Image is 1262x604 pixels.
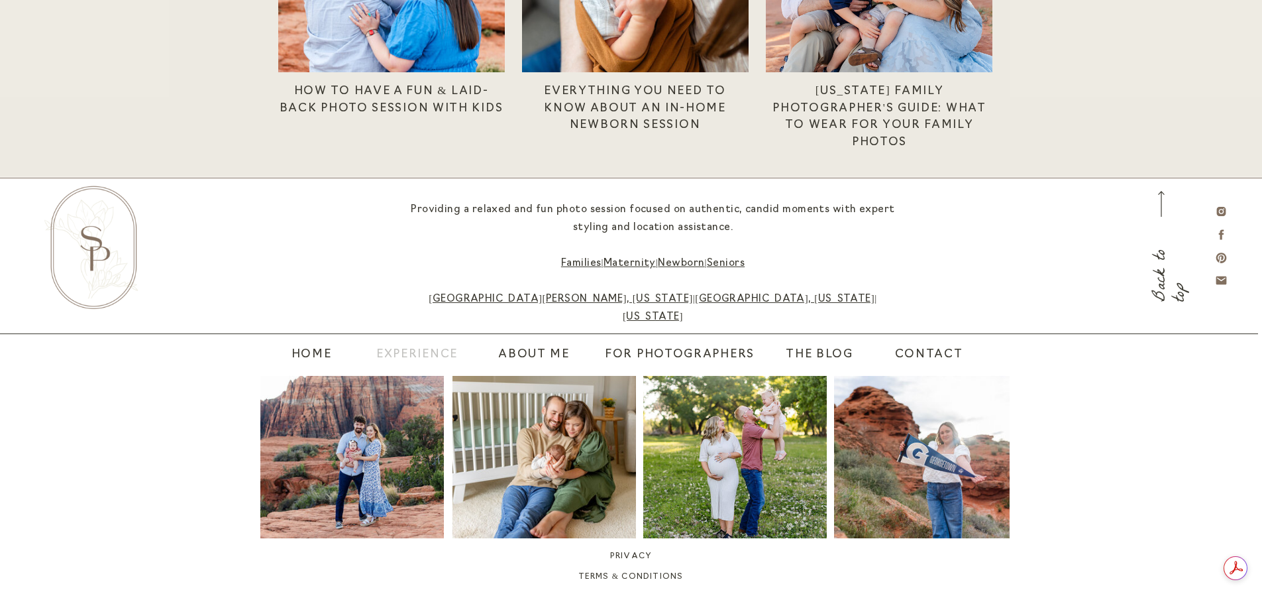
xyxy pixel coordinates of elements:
a: Maternity [604,259,656,269]
p: Providing a relaxed and fun photo session focused on authentic, candid moments with expert stylin... [406,201,900,328]
a: Privacy [354,550,908,565]
a: Experience [372,346,462,365]
a: [US_STATE] [623,312,683,322]
a: About Me [485,346,584,365]
a: Back to top [1153,222,1169,302]
a: Everything YOu need to know about an in-home newborn session [523,83,748,128]
a: Terms & Conditions [339,571,922,585]
a: The blog [770,346,869,365]
a: Newborn [658,259,704,269]
a: [US_STATE] Family Photographer's Guide: What to WEar for your Family Photos [767,83,992,141]
a: contact [895,346,949,365]
a: Families [561,259,602,269]
a: [GEOGRAPHIC_DATA][PERSON_NAME], [US_STATE] [429,294,692,304]
a: Seniors [707,259,745,269]
a: [GEOGRAPHIC_DATA], [US_STATE] [695,294,874,304]
a: How to Have a Fun & Laid-back photo session with kids [279,83,504,128]
a: home [291,346,325,365]
a: For Photographers [598,346,762,365]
